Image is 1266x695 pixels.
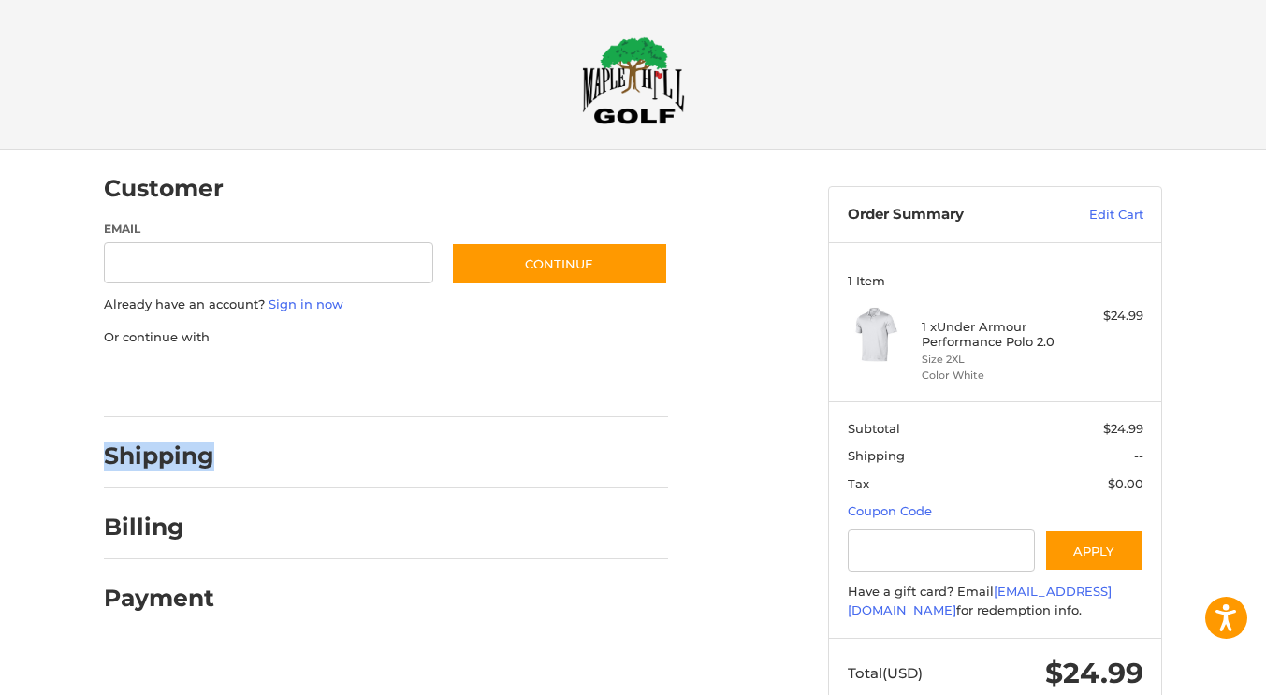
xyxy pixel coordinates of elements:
[848,273,1143,288] h3: 1 Item
[848,584,1112,617] a: [EMAIL_ADDRESS][DOMAIN_NAME]
[1070,307,1143,326] div: $24.99
[848,664,923,682] span: Total (USD)
[922,352,1065,368] li: Size 2XL
[415,365,556,398] iframe: PayPal-venmo
[104,174,224,203] h2: Customer
[1112,644,1266,695] iframe: Google Customer Reviews
[104,442,214,471] h2: Shipping
[1044,529,1143,572] button: Apply
[922,368,1065,384] li: Color White
[848,583,1143,619] div: Have a gift card? Email for redemption info.
[1108,476,1143,491] span: $0.00
[256,365,397,398] iframe: PayPal-paylater
[104,513,213,542] h2: Billing
[269,297,343,311] a: Sign in now
[451,242,668,285] button: Continue
[848,206,1049,224] h3: Order Summary
[1103,421,1143,436] span: $24.99
[104,328,668,347] p: Or continue with
[104,296,668,314] p: Already have an account?
[848,448,905,463] span: Shipping
[1134,448,1143,463] span: --
[848,529,1036,572] input: Gift Certificate or Coupon Code
[848,503,932,518] a: Coupon Code
[1045,656,1143,690] span: $24.99
[104,584,214,613] h2: Payment
[848,476,869,491] span: Tax
[922,319,1065,350] h4: 1 x Under Armour Performance Polo 2.0
[98,365,239,398] iframe: PayPal-paypal
[104,221,433,238] label: Email
[1049,206,1143,224] a: Edit Cart
[582,36,685,124] img: Maple Hill Golf
[848,421,900,436] span: Subtotal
